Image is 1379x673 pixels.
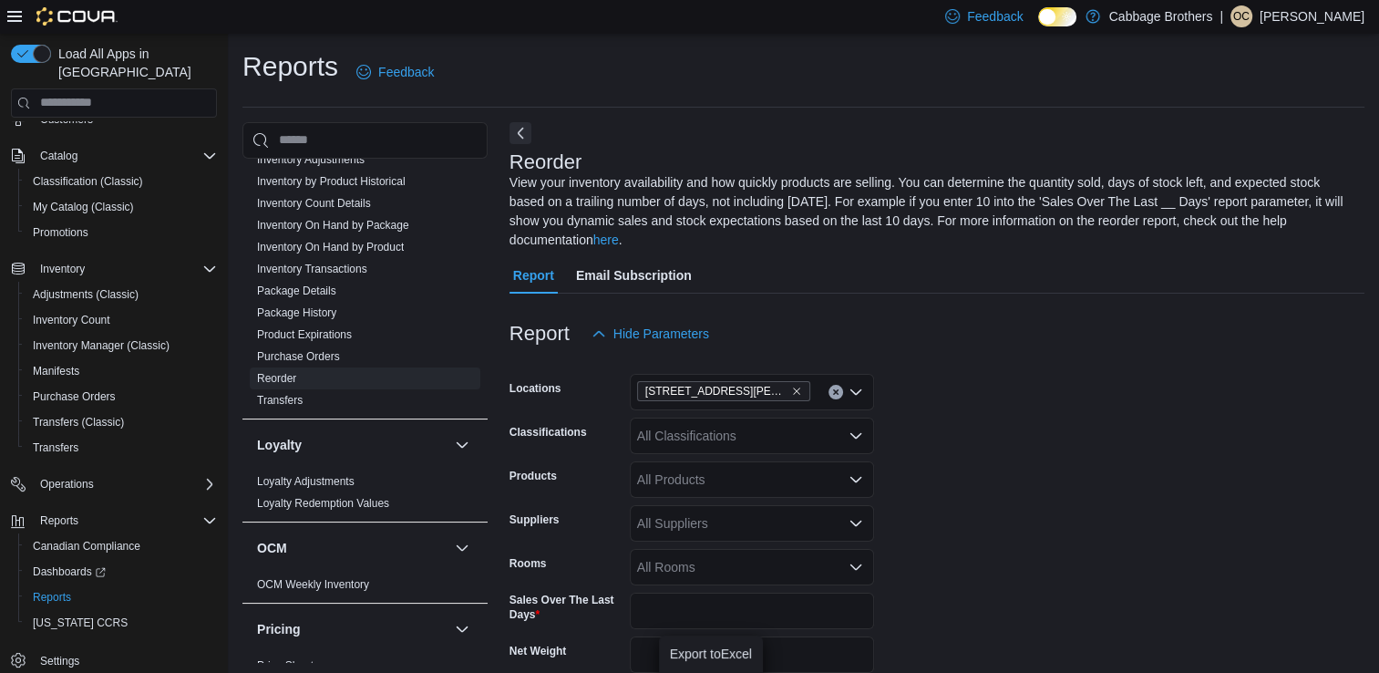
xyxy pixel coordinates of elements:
button: Open list of options [849,472,863,487]
h3: Loyalty [257,436,302,454]
button: Export toExcel [659,636,763,672]
div: Inventory [242,149,488,419]
a: Canadian Compliance [26,535,148,557]
a: Loyalty Redemption Values [257,497,389,510]
span: Promotions [26,222,217,243]
span: Inventory Manager (Classic) [26,335,217,357]
button: Next [509,122,531,144]
span: Transfers [257,393,303,408]
span: Report [513,257,554,294]
span: Hide Parameters [613,325,709,343]
a: Reorder [257,372,296,385]
span: Feedback [967,7,1023,26]
a: Inventory Manager (Classic) [26,335,177,357]
button: Open list of options [849,516,863,531]
a: Dashboards [26,561,113,583]
h3: Pricing [257,620,300,638]
button: Classification (Classic) [18,169,224,194]
span: Inventory Count [26,309,217,331]
span: Price Sheet [257,658,314,673]
span: Purchase Orders [26,386,217,408]
button: Reports [4,508,224,533]
span: Inventory Manager (Classic) [33,338,170,353]
a: Inventory On Hand by Package [257,219,409,232]
button: My Catalog (Classic) [18,194,224,220]
a: Dashboards [18,559,224,585]
a: Classification (Classic) [26,171,150,192]
button: Transfers (Classic) [18,409,224,435]
a: Inventory Count [26,309,118,331]
a: Promotions [26,222,96,243]
span: Settings [40,654,79,668]
a: Feedback [349,54,441,90]
span: Dashboards [33,564,106,579]
span: Settings [33,648,217,671]
div: Loyalty [242,471,488,522]
a: Inventory Transactions [257,263,367,275]
button: Transfers [18,435,224,461]
span: Transfers (Classic) [26,411,217,433]
button: Pricing [257,620,448,638]
button: [US_STATE] CCRS [18,610,224,636]
div: Oliver Coppolino [1230,5,1252,27]
a: Transfers [257,394,303,407]
span: Adjustments (Classic) [26,284,217,305]
button: Loyalty [257,436,448,454]
span: Load All Apps in [GEOGRAPHIC_DATA] [51,45,217,81]
label: Net Weight [509,644,566,658]
a: Adjustments (Classic) [26,284,146,305]
button: Loyalty [451,434,473,456]
a: Inventory by Product Historical [257,175,406,188]
a: Transfers [26,437,86,459]
button: Remove 192 Locke St S from selection in this group [791,386,802,397]
h3: OCM [257,539,287,557]
span: Inventory Count [33,313,110,327]
a: Purchase Orders [257,350,340,363]
span: 192 Locke St S [637,381,810,401]
a: Package History [257,306,336,319]
a: Price Sheet [257,659,314,672]
a: Inventory On Hand by Product [257,241,404,254]
a: Settings [33,650,87,672]
h3: Report [509,323,570,345]
span: My Catalog (Classic) [26,196,217,218]
a: Loyalty Adjustments [257,475,355,488]
button: Pricing [451,618,473,640]
button: Operations [4,471,224,497]
a: My Catalog (Classic) [26,196,141,218]
span: Operations [40,477,94,492]
span: Classification (Classic) [26,171,217,192]
a: Package Details [257,285,336,297]
span: Catalog [33,145,217,167]
p: | [1219,5,1223,27]
a: OCM Weekly Inventory [257,578,369,591]
label: Locations [509,381,561,396]
a: Inventory Adjustments [257,153,365,166]
button: Reports [18,585,224,610]
button: Open list of options [849,429,863,443]
button: Inventory Count [18,307,224,333]
span: Email Subscription [576,257,692,294]
span: Inventory [40,262,85,276]
span: Purchase Orders [33,389,116,404]
button: Inventory Manager (Classic) [18,333,224,358]
button: Promotions [18,220,224,245]
button: OCM [257,539,448,557]
button: OCM [451,537,473,559]
label: Rooms [509,556,547,571]
span: Transfers [26,437,217,459]
span: [STREET_ADDRESS][PERSON_NAME] [645,382,787,400]
span: Purchase Orders [257,349,340,364]
h3: Reorder [509,151,581,173]
button: Manifests [18,358,224,384]
label: Sales Over The Last Days [509,593,623,622]
span: Transfers [33,440,78,455]
a: [US_STATE] CCRS [26,612,135,634]
button: Hide Parameters [584,316,716,352]
button: Purchase Orders [18,384,224,409]
span: Export to Excel [670,647,752,661]
span: Reports [33,510,217,532]
div: View your inventory availability and how quickly products are selling. You can determine the quan... [509,173,1355,250]
button: Inventory [33,258,92,280]
button: Catalog [33,145,85,167]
